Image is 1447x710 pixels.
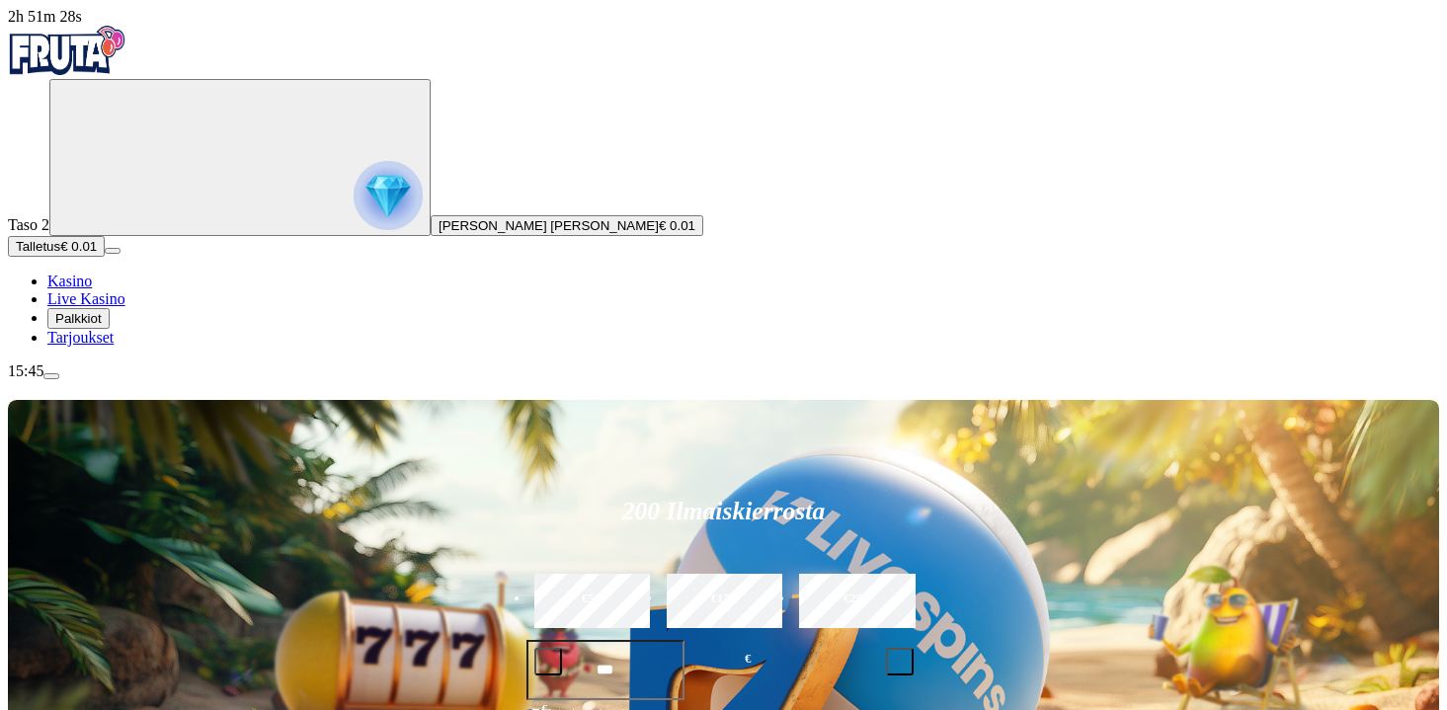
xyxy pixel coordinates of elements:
button: Palkkiot [47,308,110,329]
label: €150 [662,571,786,628]
img: reward progress [354,161,423,230]
a: Kasino [47,273,92,289]
button: [PERSON_NAME] [PERSON_NAME]€ 0.01 [431,215,703,236]
span: € [745,650,751,669]
a: Fruta [8,61,126,78]
nav: Main menu [8,273,1439,347]
span: [PERSON_NAME] [PERSON_NAME] [439,218,659,233]
span: Palkkiot [55,311,102,326]
span: Talletus [16,239,60,254]
button: menu [105,248,121,254]
a: Tarjoukset [47,329,114,346]
span: € 0.01 [659,218,695,233]
button: menu [43,373,59,379]
button: reward progress [49,79,431,236]
label: €250 [794,571,919,628]
span: user session time [8,8,82,25]
span: 15:45 [8,362,43,379]
button: Talletusplus icon€ 0.01 [8,236,105,257]
label: €50 [529,571,654,628]
img: Fruta [8,26,126,75]
button: minus icon [534,648,562,675]
nav: Primary [8,26,1439,347]
a: Live Kasino [47,290,125,307]
span: € 0.01 [60,239,97,254]
span: Taso 2 [8,216,49,233]
button: plus icon [886,648,914,675]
